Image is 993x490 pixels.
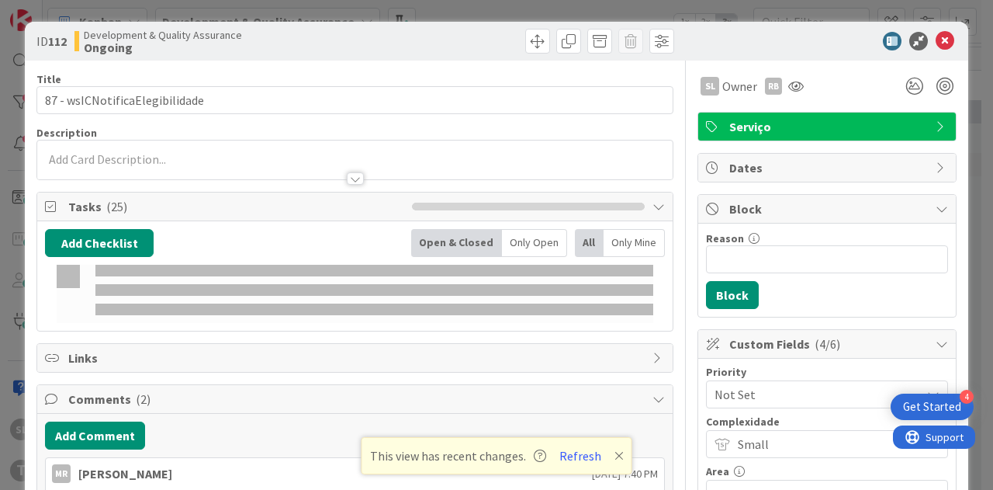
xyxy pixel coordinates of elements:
[33,2,71,21] span: Support
[502,229,567,257] div: Only Open
[706,466,948,477] div: Area
[106,199,127,214] span: ( 25 )
[68,390,645,408] span: Comments
[722,77,757,96] span: Owner
[48,33,67,49] b: 112
[706,416,948,427] div: Complexidade
[903,399,961,415] div: Get Started
[84,29,242,41] span: Development & Quality Assurance
[891,394,974,420] div: Open Get Started checklist, remaining modules: 4
[68,197,404,216] span: Tasks
[36,126,97,140] span: Description
[729,158,928,177] span: Dates
[706,281,759,309] button: Block
[701,77,719,96] div: SL
[411,229,502,257] div: Open & Closed
[729,117,928,136] span: Serviço
[960,390,974,404] div: 4
[765,78,782,95] div: RB
[554,446,607,466] button: Refresh
[84,41,242,54] b: Ongoing
[36,86,673,114] input: type card name here...
[706,367,948,377] div: Priority
[729,200,928,218] span: Block
[36,32,67,50] span: ID
[706,231,744,245] label: Reason
[52,464,71,483] div: MR
[604,229,665,257] div: Only Mine
[36,72,61,86] label: Title
[68,349,645,367] span: Links
[370,447,546,465] span: This view has recent changes.
[136,391,151,407] span: ( 2 )
[45,229,154,257] button: Add Checklist
[78,464,172,483] div: [PERSON_NAME]
[714,384,913,405] span: Not Set
[575,229,604,257] div: All
[815,336,840,352] span: ( 4/6 )
[729,335,928,353] span: Custom Fields
[738,433,913,455] span: Small
[45,422,145,450] button: Add Comment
